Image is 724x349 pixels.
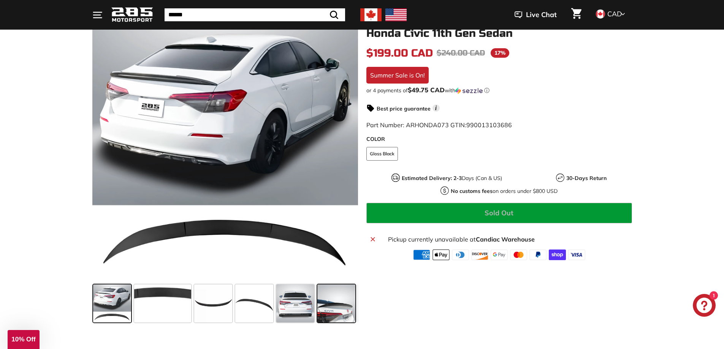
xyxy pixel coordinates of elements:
[549,250,566,260] img: shopify_pay
[366,135,632,143] label: COLOR
[437,48,485,58] span: $240.00 CAD
[432,104,440,112] span: i
[466,121,512,129] span: 990013103686
[366,47,433,60] span: $199.00 CAD
[510,250,527,260] img: master
[505,5,567,24] button: Live Chat
[471,250,488,260] img: discover
[366,87,632,94] div: or 4 payments of$49.75 CADwithSezzle Click to learn more about Sezzle
[366,67,429,84] div: Summer Sale is On!
[408,86,445,94] span: $49.75 CAD
[529,250,547,260] img: paypal
[485,208,513,217] span: Sold Out
[451,187,558,195] p: on orders under $800 USD
[377,105,431,112] strong: Best price guarantee
[432,250,450,260] img: apple_pay
[452,250,469,260] img: diners_club
[691,294,718,319] inbox-online-store-chat: Shopify online store chat
[476,235,535,243] strong: Candiac Warehouse
[567,2,586,28] a: Cart
[111,6,153,24] img: Logo_285_Motorsport_areodynamics_components
[491,48,509,58] span: 17%
[11,336,35,343] span: 10% Off
[526,10,557,20] span: Live Chat
[165,8,345,21] input: Search
[402,175,462,182] strong: Estimated Delivery: 2-3
[366,203,632,223] button: Sold Out
[455,87,483,94] img: Sezzle
[366,87,632,94] div: or 4 payments of with
[491,250,508,260] img: google_pay
[413,250,430,260] img: american_express
[8,330,40,349] div: 10% Off
[388,235,627,244] p: Pickup currently unavailable at
[402,174,502,182] p: Days (Can & US)
[366,16,632,39] h1: Duckbill Style Trunk Spoiler - [DATE]-[DATE] Honda Civic 11th Gen Sedan
[451,188,493,194] strong: No customs fees
[607,9,622,18] span: CAD
[568,250,585,260] img: visa
[566,175,607,182] strong: 30-Days Return
[366,121,512,129] span: Part Number: ARHONDA073 GTIN:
